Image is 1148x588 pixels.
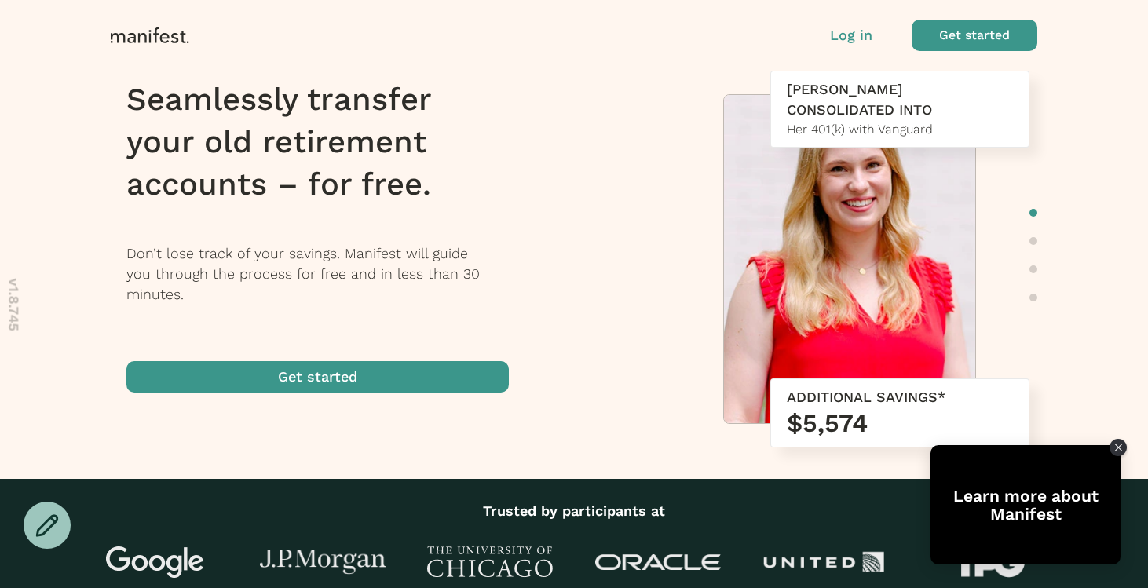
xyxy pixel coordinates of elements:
button: Log in [830,25,872,46]
div: Tolstoy bubble widget [930,445,1121,564]
img: Oracle [595,554,721,571]
button: Get started [126,361,509,393]
img: Google [93,546,218,578]
button: Get started [912,20,1037,51]
div: Her 401(k) with Vanguard [787,120,1013,139]
p: v 1.8.745 [4,278,24,331]
div: Open Tolstoy widget [930,445,1121,564]
p: Don’t lose track of your savings. Manifest will guide you through the process for free and in les... [126,243,529,305]
img: University of Chicago [427,546,553,578]
div: ADDITIONAL SAVINGS* [787,387,1013,407]
div: Close Tolstoy widget [1110,439,1127,456]
img: J.P Morgan [260,550,386,575]
div: Open Tolstoy [930,445,1121,564]
h3: $5,574 [787,407,1013,439]
img: Meredith [724,95,975,431]
div: Learn more about Manifest [930,487,1121,523]
div: [PERSON_NAME] CONSOLIDATED INTO [787,79,1013,120]
h1: Seamlessly transfer your old retirement accounts – for free. [126,79,529,206]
